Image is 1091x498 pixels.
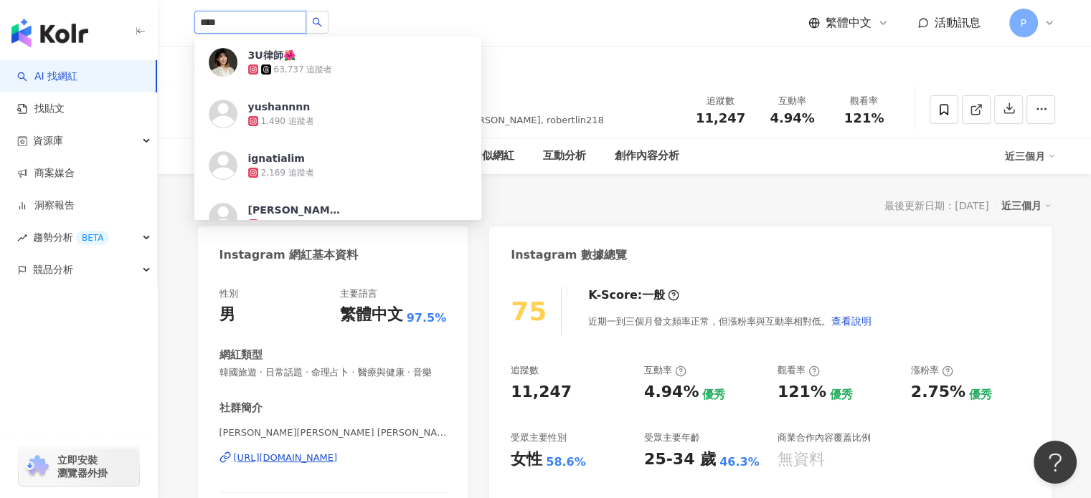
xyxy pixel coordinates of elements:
span: 活動訊息 [935,16,981,29]
div: 121% [778,381,826,403]
div: 近三個月 [1005,145,1055,168]
div: 近期一到三個月發文頻率正常，但漲粉率與互動率相對低。 [588,307,872,335]
div: 2,169 追蹤者 [261,167,314,179]
div: [URL][DOMAIN_NAME] [234,451,338,464]
div: 優秀 [830,387,853,403]
a: 找貼文 [17,102,65,116]
div: 受眾主要性別 [511,431,567,444]
div: 優秀 [702,387,725,403]
a: chrome extension立即安裝 瀏覽器外掛 [19,447,139,486]
div: 一般 [642,287,665,303]
div: 互動率 [765,94,820,108]
div: 漲粉率 [911,364,953,377]
div: BETA [76,231,109,245]
span: [PERSON_NAME][PERSON_NAME] [PERSON_NAME] | robertlin218 [219,426,447,439]
img: KOL Avatar [209,203,237,231]
div: 58.6% [546,454,586,470]
div: 2.75% [911,381,965,403]
iframe: Help Scout Beacon - Open [1034,441,1077,484]
div: 性別 [219,287,238,300]
div: [PERSON_NAME].tan [248,203,341,217]
div: ignatialim [248,151,305,166]
div: 11,247 [511,381,572,403]
div: 近三個月 [1001,196,1052,215]
div: 25-34 歲 [644,449,716,471]
div: yushannnn [248,100,311,114]
div: 追蹤數 [694,94,748,108]
div: 觀看率 [837,94,892,108]
div: 觀看率 [778,364,820,377]
div: Instagram 網紅基本資料 [219,247,359,263]
div: 最後更新日期：[DATE] [884,200,988,211]
div: 4,060 追蹤者 [261,219,314,231]
span: 立即安裝 瀏覽器外掛 [57,454,108,479]
button: 查看說明 [831,307,872,335]
span: 11,247 [696,110,745,125]
span: rise [17,233,27,243]
div: K-Score : [588,287,679,303]
div: 社群簡介 [219,401,263,416]
span: P [1020,15,1026,31]
div: 女性 [511,449,542,471]
img: KOL Avatar [209,48,237,77]
span: 查看說明 [831,315,872,327]
div: 相似網紅 [471,148,514,165]
span: 繁體中文 [826,15,872,31]
span: 97.5% [407,310,447,326]
div: 男 [219,304,235,326]
img: chrome extension [23,455,51,478]
span: 121% [844,111,884,125]
div: 受眾主要年齡 [644,431,700,444]
div: 互動分析 [543,148,586,165]
div: 63,737 追蹤者 [274,64,333,76]
a: 商案媒合 [17,166,75,181]
span: 競品分析 [33,254,73,286]
div: 優秀 [969,387,992,403]
a: [URL][DOMAIN_NAME] [219,451,447,464]
a: searchAI 找網紅 [17,70,77,84]
span: 4.94% [770,111,814,125]
span: search [312,17,322,27]
a: 洞察報告 [17,198,75,213]
span: 韓國旅遊 · 日常話題 · 命理占卜 · 醫療與健康 · 音樂 [219,366,447,379]
div: 互動率 [644,364,686,377]
span: 趨勢分析 [33,221,109,254]
div: 無資料 [778,449,825,471]
div: Instagram 數據總覽 [511,247,627,263]
div: 4.94% [644,381,699,403]
div: 商業合作內容覆蓋比例 [778,431,871,444]
div: 創作內容分析 [615,148,679,165]
div: 主要語言 [340,287,377,300]
img: KOL Avatar [209,100,237,128]
div: 繁體中文 [340,304,403,326]
div: 網紅類型 [219,348,263,363]
div: 46.3% [719,454,760,470]
div: 追蹤數 [511,364,539,377]
div: 75 [511,297,547,326]
div: 3U律師🌺 [248,48,296,62]
img: logo [11,19,88,47]
span: 資源庫 [33,125,63,157]
div: 1,490 追蹤者 [261,115,314,128]
img: KOL Avatar [209,151,237,180]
